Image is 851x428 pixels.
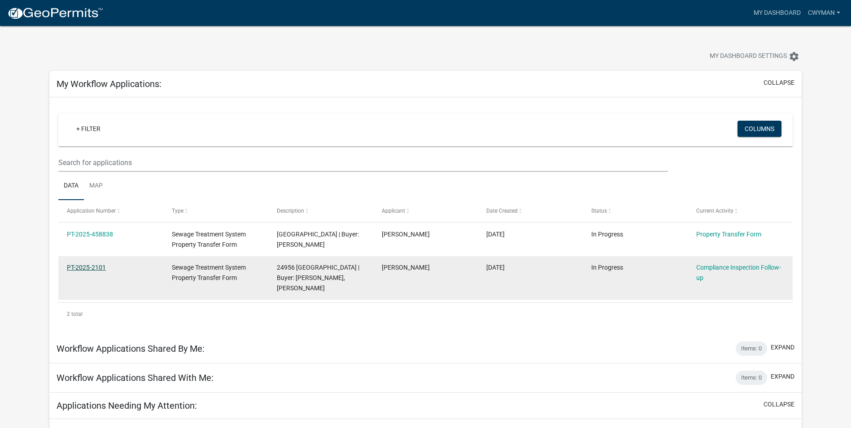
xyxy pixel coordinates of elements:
[58,172,84,201] a: Data
[688,200,793,222] datatable-header-cell: Current Activity
[58,200,163,222] datatable-header-cell: Application Number
[750,4,804,22] a: My Dashboard
[486,264,505,271] span: 08/04/2025
[703,48,807,65] button: My Dashboard Settingssettings
[696,231,761,238] a: Property Transfer Form
[172,264,246,281] span: Sewage Treatment System Property Transfer Form
[804,4,844,22] a: cwyman
[736,371,767,385] div: Items: 0
[67,264,106,271] a: PT-2025-2101
[277,231,359,248] span: 24950 WALL LAKE POINT LOOP | Buyer: Helen Ann Zajac
[591,231,623,238] span: In Progress
[268,200,373,222] datatable-header-cell: Description
[49,97,802,334] div: collapse
[591,264,623,271] span: In Progress
[696,208,733,214] span: Current Activity
[382,264,430,271] span: Charlie Wyman
[57,79,161,89] h5: My Workflow Applications:
[771,372,794,381] button: expand
[277,264,359,292] span: 24956 WALL LAKE POINT LOOP | Buyer: Katherine D. Johnson, Christopher Johnson
[163,200,268,222] datatable-header-cell: Type
[696,264,781,281] a: Compliance Inspection Follow-up
[591,208,607,214] span: Status
[373,200,478,222] datatable-header-cell: Applicant
[67,231,113,238] a: PT-2025-458838
[67,208,116,214] span: Application Number
[486,208,518,214] span: Date Created
[486,231,505,238] span: 08/04/2025
[478,200,583,222] datatable-header-cell: Date Created
[738,121,781,137] button: Columns
[172,231,246,248] span: Sewage Treatment System Property Transfer Form
[277,208,304,214] span: Description
[771,343,794,352] button: expand
[172,208,183,214] span: Type
[58,153,668,172] input: Search for applications
[57,372,214,383] h5: Workflow Applications Shared With Me:
[84,172,108,201] a: Map
[69,121,108,137] a: + Filter
[57,400,197,411] h5: Applications Needing My Attention:
[382,208,405,214] span: Applicant
[382,231,430,238] span: Charlie Wyman
[736,341,767,356] div: Items: 0
[583,200,688,222] datatable-header-cell: Status
[764,78,794,87] button: collapse
[710,51,787,62] span: My Dashboard Settings
[764,400,794,409] button: collapse
[789,51,799,62] i: settings
[58,303,793,325] div: 2 total
[57,343,205,354] h5: Workflow Applications Shared By Me:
